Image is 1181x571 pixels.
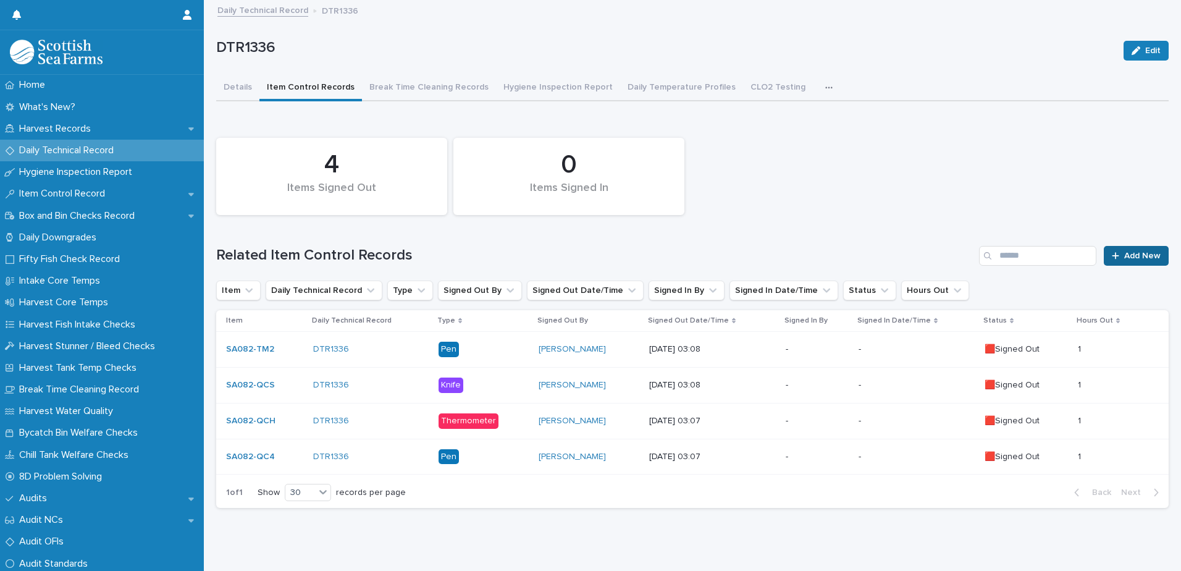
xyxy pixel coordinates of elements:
p: Harvest Water Quality [14,405,123,417]
tr: SA082-QC4 DTR1336 Pen[PERSON_NAME] [DATE] 03:07--🟥Signed Out11 [216,439,1169,475]
div: Items Signed In [474,182,663,208]
p: Bycatch Bin Welfare Checks [14,427,148,439]
p: - [859,416,975,426]
p: 🟥Signed Out [985,344,1068,355]
p: Chill Tank Welfare Checks [14,449,138,461]
p: Harvest Stunner / Bleed Checks [14,340,165,352]
button: CLO2 Testing [743,75,813,101]
p: Daily Downgrades [14,232,106,243]
button: Signed Out By [438,281,522,300]
div: 0 [474,150,663,180]
p: Item Control Record [14,188,115,200]
span: Add New [1124,252,1161,260]
img: mMrefqRFQpe26GRNOUkG [10,40,103,64]
input: Search [979,246,1096,266]
p: Hours Out [1077,314,1113,328]
a: SA082-QCH [226,416,275,426]
p: DTR1336 [216,39,1114,57]
a: DTR1336 [313,344,349,355]
a: DTR1336 [313,416,349,426]
p: What's New? [14,101,85,113]
tr: SA082-TM2 DTR1336 Pen[PERSON_NAME] [DATE] 03:08--🟥Signed Out11 [216,332,1169,368]
h1: Related Item Control Records [216,247,974,264]
div: Pen [439,449,459,465]
p: [DATE] 03:07 [649,416,776,426]
button: Signed In Date/Time [729,281,838,300]
p: Signed In Date/Time [857,314,931,328]
button: Item Control Records [259,75,362,101]
button: Item [216,281,261,300]
p: DTR1336 [322,3,358,17]
div: Pen [439,342,459,357]
p: 🟥Signed Out [985,416,1068,426]
tr: SA082-QCH DTR1336 Thermometer[PERSON_NAME] [DATE] 03:07--🟥Signed Out11 [216,403,1169,439]
span: Back [1085,488,1111,497]
span: Next [1121,488,1148,497]
p: - [786,452,849,462]
p: Show [258,488,280,498]
button: Break Time Cleaning Records [362,75,496,101]
p: 1 [1078,378,1083,391]
button: Hours Out [901,281,969,300]
button: Status [843,281,896,300]
p: [DATE] 03:07 [649,452,776,462]
button: Hygiene Inspection Report [496,75,620,101]
div: 4 [237,150,426,180]
p: Status [983,314,1007,328]
p: 1 [1078,449,1083,462]
p: - [859,452,975,462]
p: Signed Out By [537,314,588,328]
a: [PERSON_NAME] [539,380,606,391]
p: 1 [1078,342,1083,355]
p: 🟥Signed Out [985,452,1068,462]
a: SA082-QC4 [226,452,275,462]
a: SA082-QCS [226,380,275,391]
p: - [786,380,849,391]
p: records per page [336,488,406,498]
p: Box and Bin Checks Record [14,210,145,222]
button: Edit [1124,41,1169,61]
p: - [859,344,975,355]
p: Daily Technical Record [14,145,124,156]
p: [DATE] 03:08 [649,344,776,355]
p: Break Time Cleaning Record [14,384,149,395]
p: - [786,344,849,355]
p: Harvest Fish Intake Checks [14,319,145,331]
a: [PERSON_NAME] [539,416,606,426]
a: DTR1336 [313,380,349,391]
p: Audit OFIs [14,536,74,548]
button: Signed Out Date/Time [527,281,644,300]
p: Harvest Records [14,123,101,135]
button: Details [216,75,259,101]
tr: SA082-QCS DTR1336 Knife[PERSON_NAME] [DATE] 03:08--🟥Signed Out11 [216,367,1169,403]
span: Edit [1145,46,1161,55]
a: [PERSON_NAME] [539,344,606,355]
p: Audit Standards [14,558,98,570]
p: Item [226,314,243,328]
p: Fifty Fish Check Record [14,253,130,265]
p: Hygiene Inspection Report [14,166,142,178]
p: Harvest Core Temps [14,297,118,308]
p: 🟥Signed Out [985,380,1068,391]
button: Type [387,281,433,300]
a: SA082-TM2 [226,344,274,355]
button: Back [1064,487,1116,498]
p: Home [14,79,55,91]
a: DTR1336 [313,452,349,462]
div: Items Signed Out [237,182,426,208]
p: Signed In By [784,314,828,328]
a: Daily Technical Record [217,2,308,17]
a: [PERSON_NAME] [539,452,606,462]
p: Signed Out Date/Time [648,314,729,328]
p: 1 [1078,413,1083,426]
button: Next [1116,487,1169,498]
div: Knife [439,378,463,393]
p: Harvest Tank Temp Checks [14,362,146,374]
p: - [859,380,975,391]
p: Daily Technical Record [312,314,392,328]
a: Add New [1104,246,1169,266]
p: Audit NCs [14,514,73,526]
p: 8D Problem Solving [14,471,112,483]
p: - [786,416,849,426]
